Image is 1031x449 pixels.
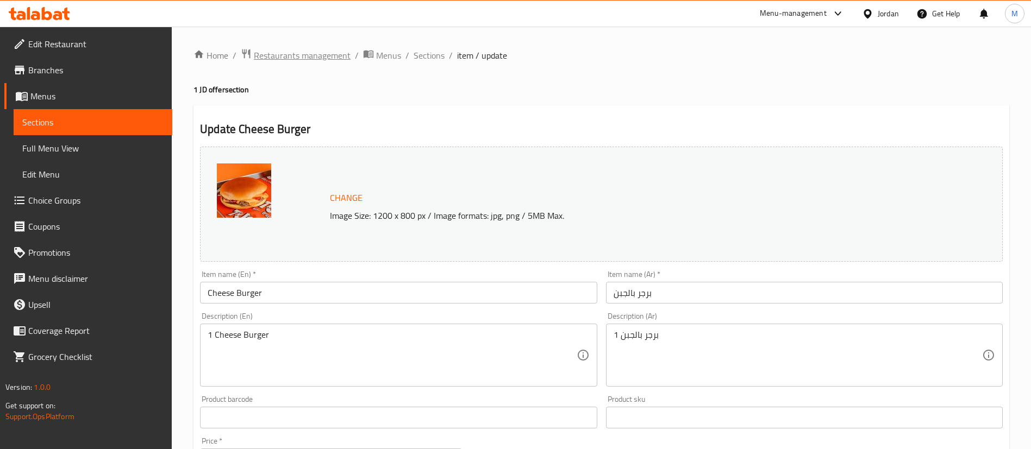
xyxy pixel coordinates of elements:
[606,407,1003,428] input: Please enter product sku
[4,239,172,265] a: Promotions
[28,272,164,285] span: Menu disclaimer
[193,49,228,62] a: Home
[5,399,55,413] span: Get support on:
[28,246,164,259] span: Promotions
[4,83,172,109] a: Menus
[28,37,164,50] span: Edit Restaurant
[193,48,1009,62] nav: breadcrumb
[4,213,172,239] a: Coupons
[28,64,164,77] span: Branches
[4,318,172,344] a: Coverage Report
[449,49,453,62] li: /
[208,330,576,381] textarea: 1 Cheese Burger
[200,407,597,428] input: Please enter product barcode
[5,409,74,423] a: Support.OpsPlatform
[28,350,164,363] span: Grocery Checklist
[4,265,172,292] a: Menu disclaimer
[614,330,982,381] textarea: 1 برجر بالجبن
[405,49,409,62] li: /
[4,292,172,318] a: Upsell
[4,31,172,57] a: Edit Restaurant
[355,49,359,62] li: /
[760,7,827,20] div: Menu-management
[363,48,401,62] a: Menus
[193,84,1009,95] h4: 1 JD offer section
[241,48,351,62] a: Restaurants management
[4,187,172,213] a: Choice Groups
[217,163,271,218] img: cbec3a2ab26d4c0ab3722778d638874023827204265.jpg
[457,49,507,62] span: item / update
[4,57,172,83] a: Branches
[28,194,164,207] span: Choice Groups
[330,190,363,206] span: Change
[606,282,1003,303] input: Enter name Ar
[28,298,164,311] span: Upsell
[233,49,236,62] li: /
[200,121,1003,137] h2: Update Cheese Burger
[22,142,164,155] span: Full Menu View
[4,344,172,370] a: Grocery Checklist
[28,324,164,337] span: Coverage Report
[326,187,367,209] button: Change
[14,161,172,187] a: Edit Menu
[30,90,164,103] span: Menus
[14,109,172,135] a: Sections
[5,380,32,394] span: Version:
[34,380,51,394] span: 1.0.0
[200,282,597,303] input: Enter name En
[28,220,164,233] span: Coupons
[414,49,445,62] a: Sections
[254,49,351,62] span: Restaurants management
[22,116,164,129] span: Sections
[878,8,899,20] div: Jordan
[14,135,172,161] a: Full Menu View
[326,209,902,222] p: Image Size: 1200 x 800 px / Image formats: jpg, png / 5MB Max.
[22,168,164,181] span: Edit Menu
[376,49,401,62] span: Menus
[1011,8,1018,20] span: M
